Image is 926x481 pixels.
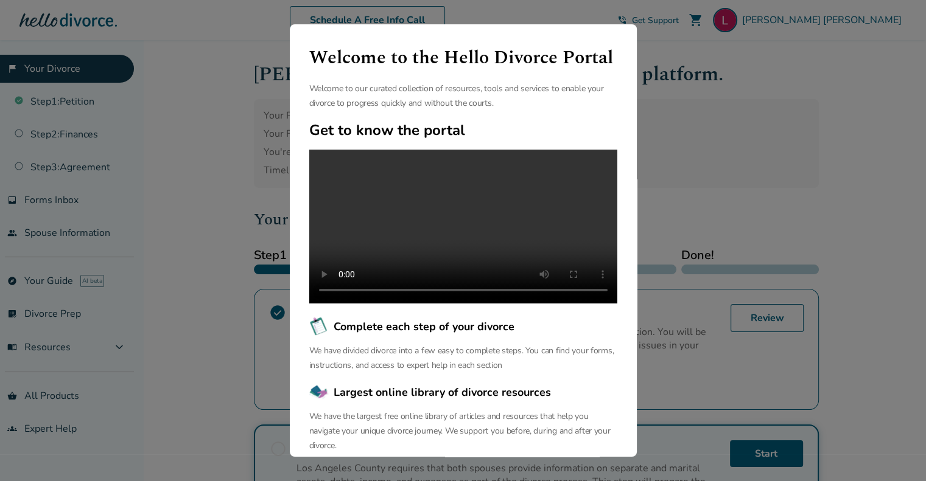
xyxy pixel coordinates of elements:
[334,319,514,334] span: Complete each step of your divorce
[309,382,329,402] img: Largest online library of divorce resources
[309,120,617,140] h2: Get to know the portal
[334,384,551,400] span: Largest online library of divorce resources
[309,317,329,336] img: Complete each step of your divorce
[309,81,617,111] p: Welcome to our curated collection of resources, tools and services to enable your divorce to prog...
[309,409,617,453] p: We have the largest free online library of articles and resources that help you navigate your uni...
[309,344,617,373] p: We have divided divorce into a few easy to complete steps. You can find your forms, instructions,...
[309,44,617,72] h1: Welcome to the Hello Divorce Portal
[865,423,926,481] iframe: Chat Widget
